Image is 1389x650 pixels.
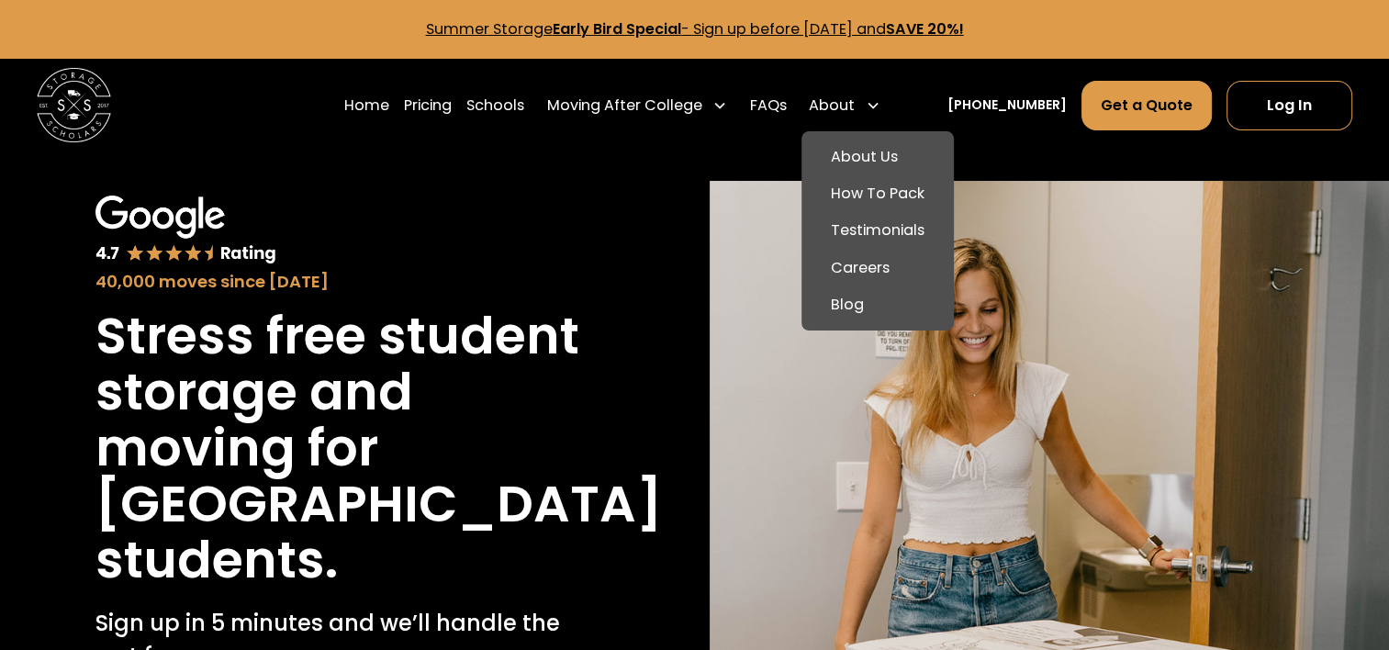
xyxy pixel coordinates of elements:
[466,80,524,131] a: Schools
[344,80,389,131] a: Home
[95,532,338,588] h1: students.
[809,175,947,212] a: How To Pack
[809,139,947,175] a: About Us
[95,269,585,294] div: 40,000 moves since [DATE]
[553,18,681,39] strong: Early Bird Special
[95,196,276,264] img: Google 4.7 star rating
[750,80,787,131] a: FAQs
[95,308,585,476] h1: Stress free student storage and moving for
[1227,81,1352,130] a: Log In
[809,250,947,286] a: Careers
[37,68,111,142] img: Storage Scholars main logo
[801,131,954,331] nav: About
[546,95,701,117] div: Moving After College
[426,18,964,39] a: Summer StorageEarly Bird Special- Sign up before [DATE] andSAVE 20%!
[801,80,888,131] div: About
[947,95,1066,115] a: [PHONE_NUMBER]
[809,95,855,117] div: About
[404,80,452,131] a: Pricing
[95,476,662,532] h1: [GEOGRAPHIC_DATA]
[539,80,734,131] div: Moving After College
[1081,81,1212,130] a: Get a Quote
[809,212,947,249] a: Testimonials
[886,18,964,39] strong: SAVE 20%!
[809,286,947,323] a: Blog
